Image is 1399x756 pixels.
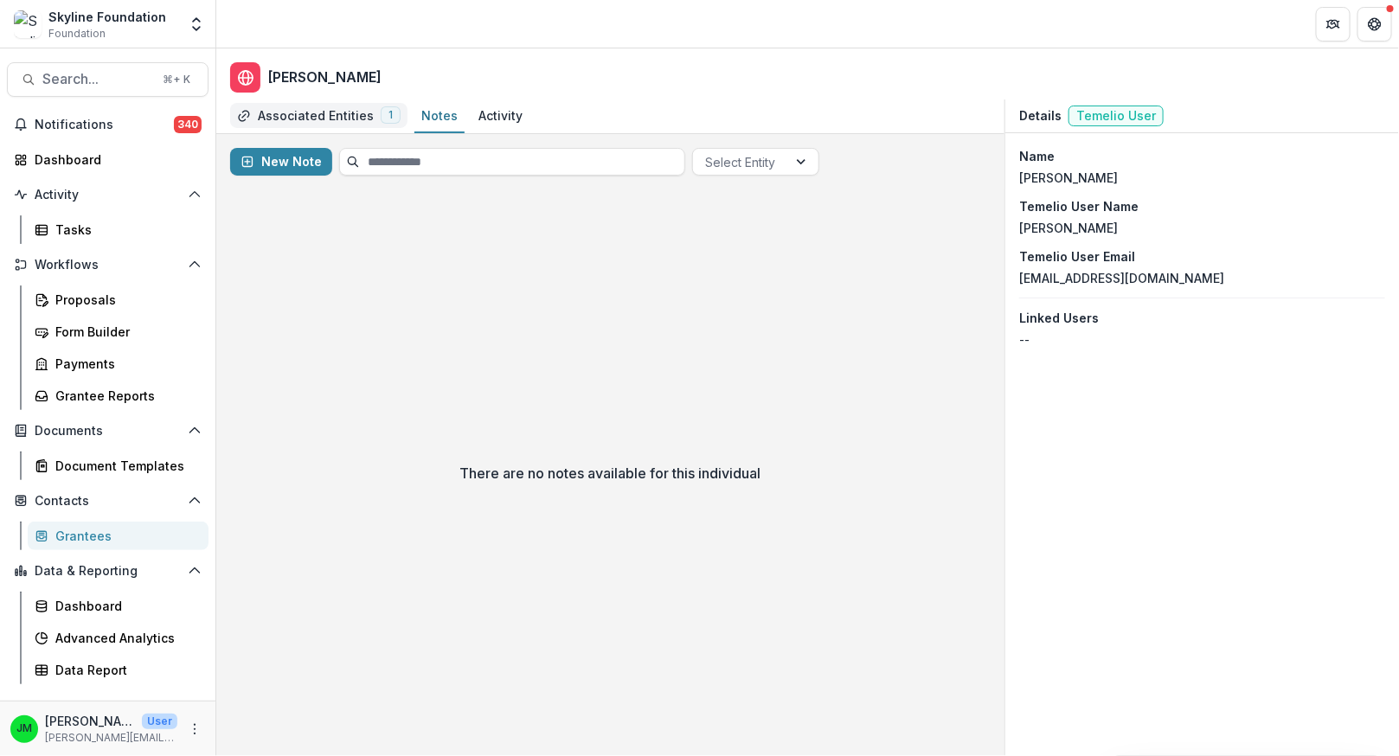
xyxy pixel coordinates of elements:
[460,463,761,484] p: There are no notes available for this individual
[28,452,209,480] a: Document Templates
[55,355,195,373] div: Payments
[421,106,458,125] div: Notes
[35,258,181,272] span: Workflows
[1316,7,1351,42] button: Partners
[1019,309,1099,327] p: Linked Users
[7,417,209,445] button: Open Documents
[28,381,209,410] a: Grantee Reports
[28,317,209,346] a: Form Builder
[1069,106,1164,126] span: Temelio User
[35,151,195,169] div: Dashboard
[7,251,209,279] button: Open Workflows
[1019,197,1139,215] p: Temelio User Name
[55,291,195,309] div: Proposals
[1019,147,1055,165] p: Name
[35,118,174,132] span: Notifications
[55,457,195,475] div: Document Templates
[42,71,152,87] span: Search...
[28,656,209,684] a: Data Report
[55,221,195,239] div: Tasks
[7,557,209,585] button: Open Data & Reporting
[28,285,209,314] a: Proposals
[1019,106,1062,125] p: Details
[55,597,195,615] div: Dashboard
[28,624,209,652] a: Advanced Analytics
[1019,169,1118,187] p: [PERSON_NAME]
[55,629,195,647] div: Advanced Analytics
[35,188,181,202] span: Activity
[35,424,181,439] span: Documents
[14,10,42,38] img: Skyline Foundation
[1019,247,1135,266] p: Temelio User Email
[388,109,393,121] span: 1
[28,592,209,620] a: Dashboard
[184,719,205,740] button: More
[45,712,135,730] p: [PERSON_NAME]
[267,69,382,86] h2: [PERSON_NAME]
[55,323,195,341] div: Form Builder
[7,62,209,97] button: Search...
[472,99,529,133] a: Activity
[7,487,209,515] button: Open Contacts
[1019,219,1118,237] p: [PERSON_NAME]
[35,564,181,579] span: Data & Reporting
[230,148,332,176] button: New Note
[55,387,195,405] div: Grantee Reports
[1357,7,1392,42] button: Get Help
[159,70,194,89] div: ⌘ + K
[7,145,209,174] a: Dashboard
[45,730,177,746] p: [PERSON_NAME][EMAIL_ADDRESS][DOMAIN_NAME]
[230,99,408,133] a: Associated Entities1
[478,106,523,125] div: Activity
[1019,269,1224,287] p: [EMAIL_ADDRESS][DOMAIN_NAME]
[258,106,374,125] div: Associated Entities
[48,8,166,26] div: Skyline Foundation
[48,26,106,42] span: Foundation
[28,522,209,550] a: Grantees
[414,99,465,133] a: Notes
[55,527,195,545] div: Grantees
[7,111,209,138] button: Notifications340
[174,116,202,133] span: 340
[28,349,209,378] a: Payments
[35,494,181,509] span: Contacts
[184,7,209,42] button: Open entity switcher
[16,723,32,734] div: Jenny Montoya
[55,661,195,679] div: Data Report
[7,181,209,208] button: Open Activity
[28,215,209,244] a: Tasks
[1019,330,1030,349] p: --
[142,714,177,729] p: User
